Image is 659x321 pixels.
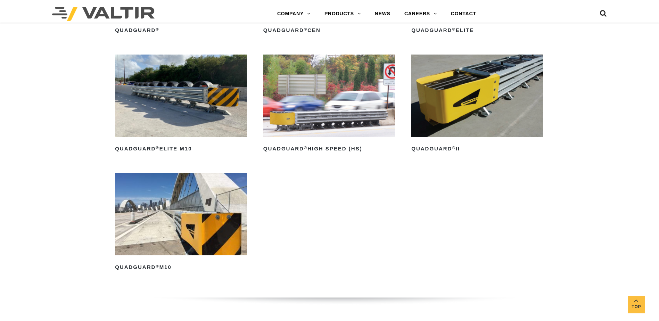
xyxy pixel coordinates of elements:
h2: QuadGuard [115,25,247,36]
sup: ® [156,146,159,150]
a: QuadGuard®M10 [115,173,247,273]
sup: ® [156,264,159,268]
a: CONTACT [444,7,483,21]
h2: QuadGuard High Speed (HS) [263,143,395,154]
img: Valtir [52,7,155,21]
a: QuadGuard®Elite M10 [115,55,247,154]
a: PRODUCTS [318,7,368,21]
sup: ® [156,27,159,31]
a: COMPANY [270,7,318,21]
sup: ® [452,146,455,150]
h2: QuadGuard CEN [263,25,395,36]
sup: ® [304,146,307,150]
h2: QuadGuard Elite M10 [115,143,247,154]
a: QuadGuard®High Speed (HS) [263,55,395,154]
a: Top [628,296,645,313]
h2: QuadGuard II [411,143,543,154]
sup: ® [304,27,307,31]
span: Top [628,303,645,311]
h2: QuadGuard M10 [115,262,247,273]
a: NEWS [368,7,397,21]
a: CAREERS [397,7,444,21]
a: QuadGuard®II [411,55,543,154]
h2: QuadGuard Elite [411,25,543,36]
sup: ® [452,27,455,31]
